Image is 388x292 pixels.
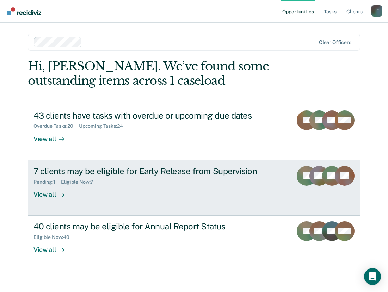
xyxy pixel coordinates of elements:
div: 43 clients have tasks with overdue or upcoming due dates [33,110,281,121]
div: Clear officers [319,39,351,45]
a: 43 clients have tasks with overdue or upcoming due datesOverdue Tasks:20Upcoming Tasks:24View all [28,105,360,160]
div: Hi, [PERSON_NAME]. We’ve found some outstanding items across 1 caseload [28,59,294,88]
div: View all [33,185,73,198]
div: Upcoming Tasks : 24 [79,123,129,129]
div: Eligible Now : 7 [61,179,99,185]
div: View all [33,129,73,143]
div: Eligible Now : 40 [33,234,75,240]
div: 40 clients may be eligible for Annual Report Status [33,221,281,231]
div: View all [33,240,73,254]
div: Pending : 1 [33,179,61,185]
div: 7 clients may be eligible for Early Release from Supervision [33,166,281,176]
div: L F [371,5,382,17]
img: Recidiviz [7,7,41,15]
a: 7 clients may be eligible for Early Release from SupervisionPending:1Eligible Now:7View all [28,160,360,216]
div: Overdue Tasks : 20 [33,123,79,129]
div: Open Intercom Messenger [364,268,381,285]
a: 40 clients may be eligible for Annual Report StatusEligible Now:40View all [28,216,360,271]
button: Profile dropdown button [371,5,382,17]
